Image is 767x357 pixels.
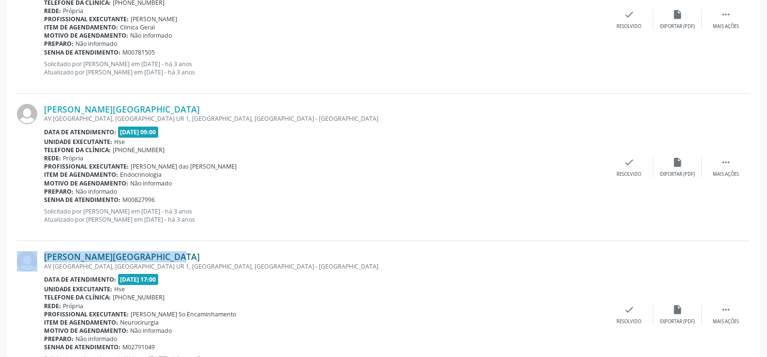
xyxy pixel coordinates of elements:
[660,171,695,178] div: Exportar (PDF)
[131,15,177,23] span: [PERSON_NAME]
[120,171,162,179] span: Endocrinologia
[75,187,117,196] span: Não informado
[44,146,111,154] b: Telefone da clínica:
[63,302,83,310] span: Própria
[130,179,172,187] span: Não informado
[44,285,112,293] b: Unidade executante:
[660,23,695,30] div: Exportar (PDF)
[660,318,695,325] div: Exportar (PDF)
[44,207,605,224] p: Solicitado por [PERSON_NAME] em [DATE] - há 3 anos Atualizado por [PERSON_NAME] em [DATE] - há 3 ...
[122,48,155,57] span: M00781505
[713,318,739,325] div: Mais ações
[44,196,120,204] b: Senha de atendimento:
[624,304,634,315] i: check
[44,128,116,136] b: Data de atendimento:
[44,179,128,187] b: Motivo de agendamento:
[44,318,118,327] b: Item de agendamento:
[44,15,129,23] b: Profissional executante:
[130,327,172,335] span: Não informado
[617,318,641,325] div: Resolvido
[75,40,117,48] span: Não informado
[17,251,37,271] img: img
[44,104,200,114] a: [PERSON_NAME][GEOGRAPHIC_DATA]
[721,9,731,20] i: 
[44,293,111,301] b: Telefone da clínica:
[672,157,683,168] i: insert_drive_file
[113,146,165,154] span: [PHONE_NUMBER]
[44,48,120,57] b: Senha de atendimento:
[713,23,739,30] div: Mais ações
[44,171,118,179] b: Item de agendamento:
[44,251,200,262] a: [PERSON_NAME][GEOGRAPHIC_DATA]
[114,285,125,293] span: Hse
[118,274,159,285] span: [DATE] 17:00
[63,7,83,15] span: Própria
[113,293,165,301] span: [PHONE_NUMBER]
[120,23,155,31] span: Clinica Geral
[44,187,74,196] b: Preparo:
[114,138,125,146] span: Hse
[44,343,120,351] b: Senha de atendimento:
[44,31,128,40] b: Motivo de agendamento:
[624,157,634,168] i: check
[713,171,739,178] div: Mais ações
[131,310,236,318] span: [PERSON_NAME] So Encaminhamento
[130,31,172,40] span: Não informado
[44,40,74,48] b: Preparo:
[721,157,731,168] i: 
[122,196,155,204] span: M00827996
[44,60,605,76] p: Solicitado por [PERSON_NAME] em [DATE] - há 3 anos Atualizado por [PERSON_NAME] em [DATE] - há 3 ...
[44,23,118,31] b: Item de agendamento:
[44,275,116,284] b: Data de atendimento:
[44,302,61,310] b: Rede:
[44,114,605,123] div: AV [GEOGRAPHIC_DATA], [GEOGRAPHIC_DATA] UR 1, [GEOGRAPHIC_DATA], [GEOGRAPHIC_DATA] - [GEOGRAPHIC_...
[75,335,117,343] span: Não informado
[122,343,155,351] span: M02791049
[44,162,129,171] b: Profissional executante:
[44,7,61,15] b: Rede:
[44,310,129,318] b: Profissional executante:
[120,318,159,327] span: Neurocirurgia
[617,23,641,30] div: Resolvido
[44,154,61,162] b: Rede:
[624,9,634,20] i: check
[118,127,159,138] span: [DATE] 09:00
[672,9,683,20] i: insert_drive_file
[721,304,731,315] i: 
[44,138,112,146] b: Unidade executante:
[672,304,683,315] i: insert_drive_file
[44,262,605,271] div: AV [GEOGRAPHIC_DATA], [GEOGRAPHIC_DATA] UR 1, [GEOGRAPHIC_DATA], [GEOGRAPHIC_DATA] - [GEOGRAPHIC_...
[131,162,237,171] span: [PERSON_NAME] das [PERSON_NAME]
[44,335,74,343] b: Preparo:
[63,154,83,162] span: Própria
[44,327,128,335] b: Motivo de agendamento:
[617,171,641,178] div: Resolvido
[17,104,37,124] img: img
